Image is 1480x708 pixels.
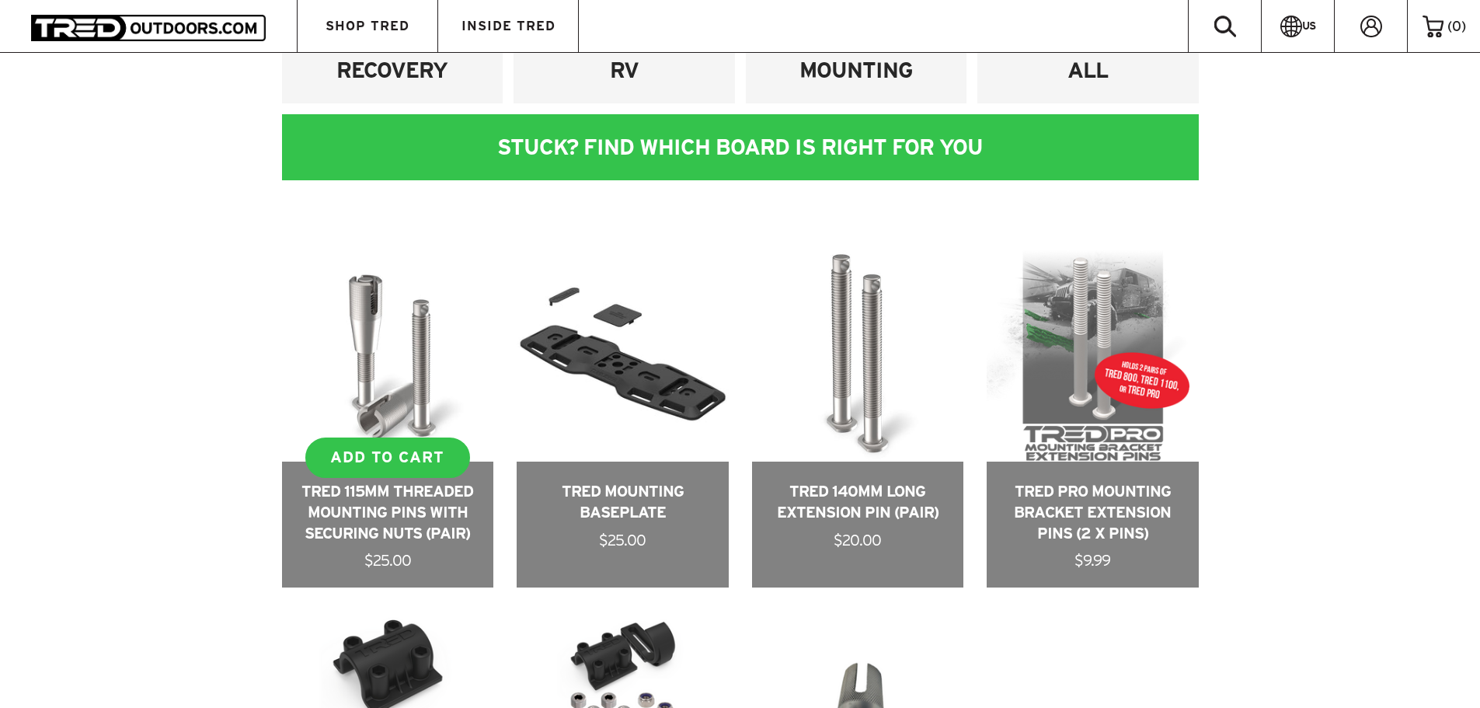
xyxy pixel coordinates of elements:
h4: ALL [989,56,1187,85]
a: ALL [977,37,1199,103]
a: RV [514,37,735,103]
span: 0 [1452,19,1461,33]
img: TRED Outdoors America [31,15,266,40]
a: MOUNTING [746,37,967,103]
h4: MOUNTING [757,56,956,85]
img: cart-icon [1423,16,1443,37]
div: STUCK? FIND WHICH BOARD IS RIGHT FOR YOU [282,114,1199,180]
span: INSIDE TRED [461,19,555,33]
a: RECOVERY [282,37,503,103]
a: ADD TO CART [305,438,471,478]
span: ( ) [1447,19,1466,33]
h4: RECOVERY [294,56,492,85]
span: SHOP TRED [326,19,409,33]
h4: RV [525,56,723,85]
